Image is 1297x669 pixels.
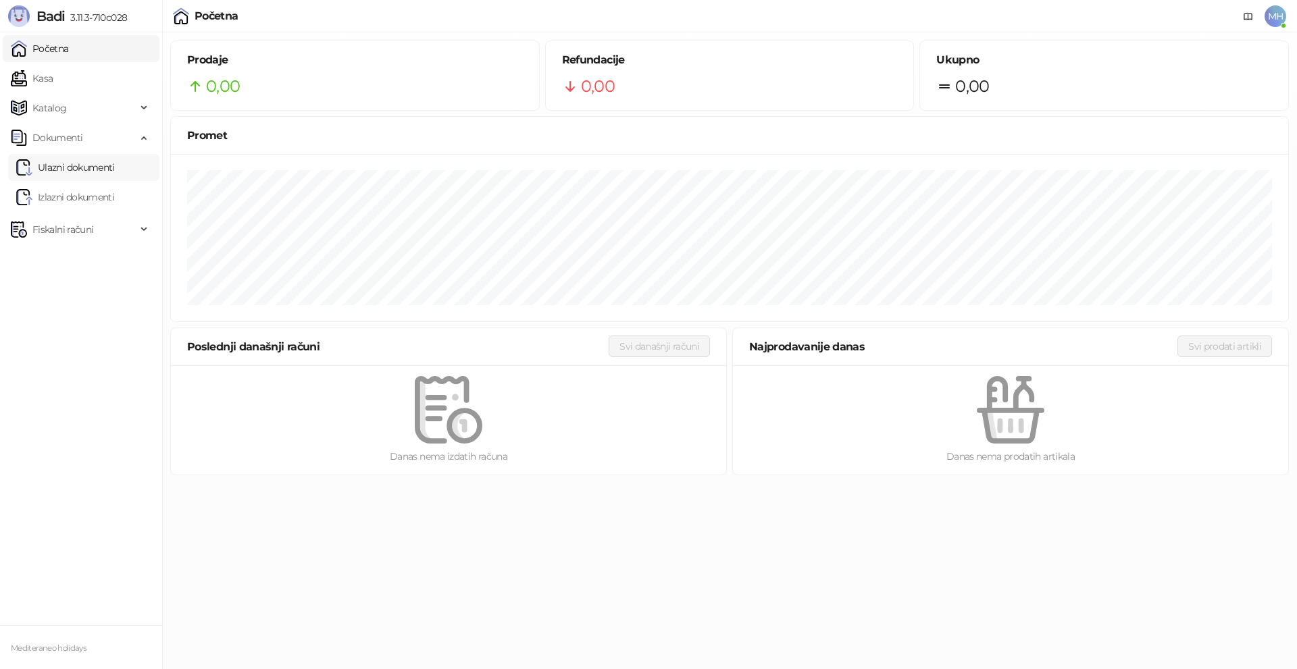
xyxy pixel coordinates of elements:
button: Svi prodati artikli [1177,336,1272,357]
div: Danas nema prodatih artikala [755,449,1267,464]
div: Promet [187,127,1272,144]
a: Izlazni dokumenti [16,184,114,211]
span: MH [1265,5,1286,27]
div: Najprodavanije danas [749,338,1177,355]
small: Mediteraneo holidays [11,643,86,653]
div: Početna [195,11,238,22]
span: 0,00 [955,74,989,99]
span: Badi [36,8,65,24]
h5: Refundacije [562,52,898,68]
button: Svi današnji računi [609,336,710,357]
div: Danas nema izdatih računa [193,449,705,464]
img: Logo [8,5,30,27]
h5: Ukupno [936,52,1272,68]
div: Poslednji današnji računi [187,338,609,355]
span: Katalog [32,95,67,122]
a: Početna [11,35,69,62]
h5: Prodaje [187,52,523,68]
span: Dokumenti [32,124,82,151]
span: Fiskalni računi [32,216,93,243]
a: Kasa [11,65,53,92]
span: 3.11.3-710c028 [65,11,127,24]
a: Dokumentacija [1238,5,1259,27]
span: 0,00 [581,74,615,99]
span: 0,00 [206,74,240,99]
a: Ulazni dokumentiUlazni dokumenti [16,154,115,181]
